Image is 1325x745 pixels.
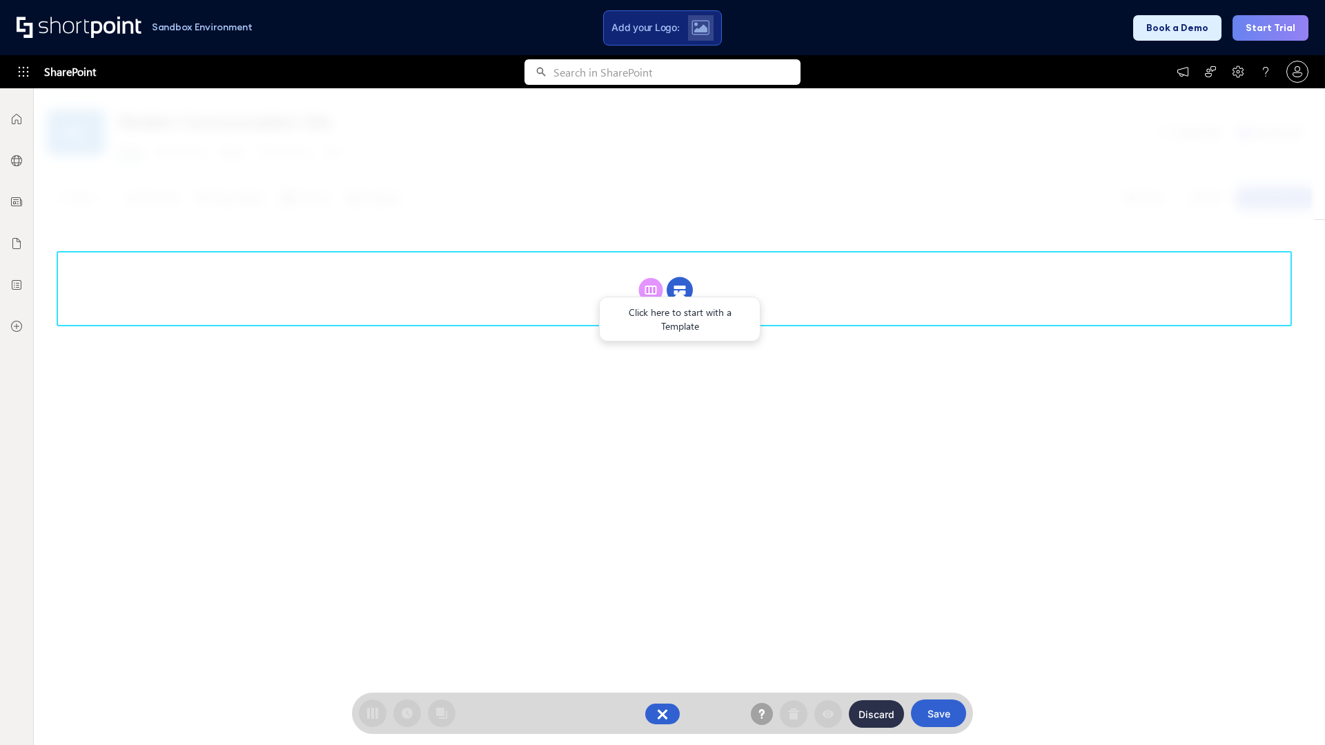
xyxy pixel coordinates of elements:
[1233,15,1308,41] button: Start Trial
[911,699,966,727] button: Save
[691,20,709,35] img: Upload logo
[849,700,904,728] button: Discard
[1256,679,1325,745] iframe: Chat Widget
[611,21,679,34] span: Add your Logo:
[44,55,96,88] span: SharePoint
[553,59,801,85] input: Search in SharePoint
[152,23,253,31] h1: Sandbox Environment
[1133,15,1221,41] button: Book a Demo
